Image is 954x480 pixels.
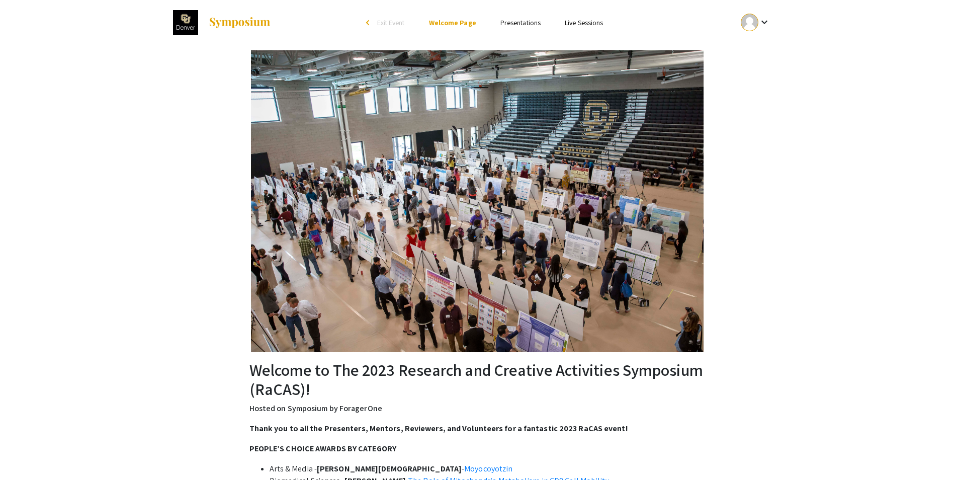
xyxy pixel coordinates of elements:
[249,403,705,415] p: Hosted on Symposium by ForagerOne
[317,463,462,474] strong: [PERSON_NAME][DEMOGRAPHIC_DATA]
[500,18,541,27] a: Presentations
[429,18,476,27] a: Welcome Page
[251,50,704,352] img: The 2023 Research and Creative Activities Symposium (RaCAS)
[173,10,198,35] img: The 2023 Research and Creative Activities Symposium (RaCAS)
[249,360,705,399] h2: Welcome to The 2023 Research and Creative Activities Symposium (RaCAS)!
[464,463,512,474] a: Moyocoyotzin
[270,463,705,475] li: Arts & Media - -
[208,17,271,29] img: Symposium by ForagerOne
[173,10,271,35] a: The 2023 Research and Creative Activities Symposium (RaCAS)
[249,423,628,434] strong: Thank you to all the Presenters, Mentors, Reviewers, and Volunteers for a fantastic 2023 RaCAS ev...
[8,435,43,472] iframe: Chat
[565,18,603,27] a: Live Sessions
[730,11,781,34] button: Expand account dropdown
[377,18,405,27] span: Exit Event
[366,20,372,26] div: arrow_back_ios
[758,16,770,28] mat-icon: Expand account dropdown
[249,443,396,454] strong: PEOPLE’S CHOICE AWARDS BY CATEGORY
